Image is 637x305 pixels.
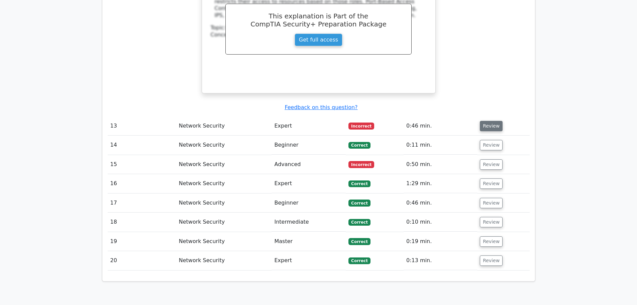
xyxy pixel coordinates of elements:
[285,104,357,110] a: Feedback on this question?
[176,213,272,232] td: Network Security
[211,31,427,39] div: Concept:
[348,142,370,149] span: Correct
[404,136,477,155] td: 0:11 min.
[272,117,346,136] td: Expert
[480,236,503,247] button: Review
[404,117,477,136] td: 0:46 min.
[348,238,370,245] span: Correct
[176,155,272,174] td: Network Security
[404,194,477,213] td: 0:46 min.
[272,194,346,213] td: Beginner
[272,136,346,155] td: Beginner
[108,174,176,193] td: 16
[480,178,503,189] button: Review
[272,232,346,251] td: Master
[404,155,477,174] td: 0:50 min.
[108,155,176,174] td: 15
[176,174,272,193] td: Network Security
[272,155,346,174] td: Advanced
[480,198,503,208] button: Review
[108,213,176,232] td: 18
[348,219,370,226] span: Correct
[272,213,346,232] td: Intermediate
[480,159,503,170] button: Review
[211,24,427,31] div: Topic:
[176,117,272,136] td: Network Security
[108,232,176,251] td: 19
[348,200,370,206] span: Correct
[348,123,374,129] span: Incorrect
[108,136,176,155] td: 14
[176,194,272,213] td: Network Security
[480,140,503,150] button: Review
[348,180,370,187] span: Correct
[108,194,176,213] td: 17
[404,251,477,270] td: 0:13 min.
[480,217,503,227] button: Review
[295,33,342,46] a: Get full access
[480,255,503,266] button: Review
[176,251,272,270] td: Network Security
[404,213,477,232] td: 0:10 min.
[272,174,346,193] td: Expert
[176,232,272,251] td: Network Security
[272,251,346,270] td: Expert
[348,161,374,168] span: Incorrect
[348,257,370,264] span: Correct
[176,136,272,155] td: Network Security
[404,232,477,251] td: 0:19 min.
[404,174,477,193] td: 1:29 min.
[480,121,503,131] button: Review
[108,251,176,270] td: 20
[108,117,176,136] td: 13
